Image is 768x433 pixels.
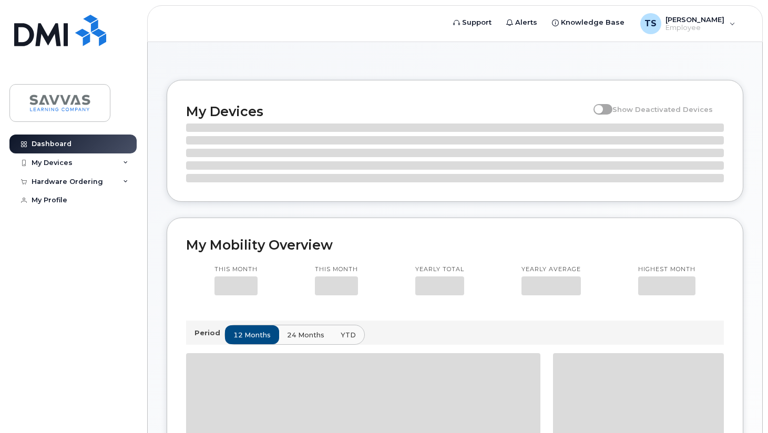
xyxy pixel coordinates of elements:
[612,105,713,114] span: Show Deactivated Devices
[315,265,358,274] p: This month
[521,265,581,274] p: Yearly average
[186,104,588,119] h2: My Devices
[214,265,258,274] p: This month
[415,265,464,274] p: Yearly total
[638,265,695,274] p: Highest month
[186,237,724,253] h2: My Mobility Overview
[593,99,602,108] input: Show Deactivated Devices
[341,330,356,340] span: YTD
[194,328,224,338] p: Period
[287,330,324,340] span: 24 months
